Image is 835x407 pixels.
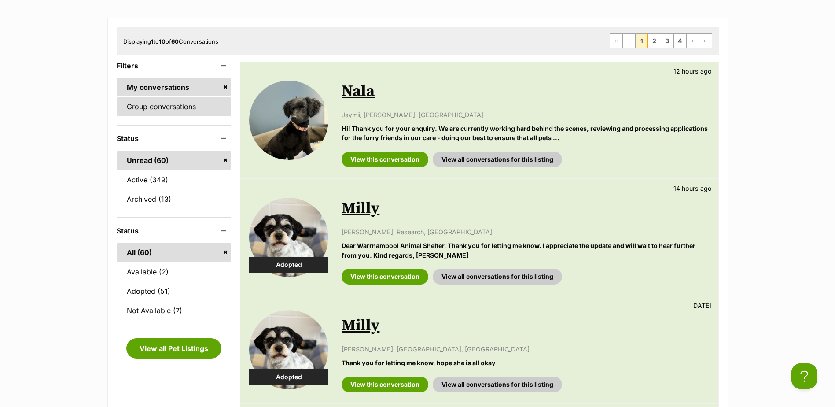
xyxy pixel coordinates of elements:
p: Hi! Thank you for your enquiry. We are currently working hard behind the scenes, reviewing and pr... [342,124,709,143]
strong: 1 [151,38,154,45]
a: Page 3 [661,34,673,48]
a: View all conversations for this listing [433,269,562,285]
a: Active (349) [117,170,232,189]
a: All (60) [117,243,232,262]
a: View all Pet Listings [126,338,221,359]
p: [PERSON_NAME], [GEOGRAPHIC_DATA], [GEOGRAPHIC_DATA] [342,344,709,354]
a: Available (2) [117,263,232,281]
a: Not Available (7) [117,301,232,320]
a: Next page [687,34,699,48]
header: Status [117,227,232,235]
a: Page 4 [674,34,686,48]
a: View this conversation [342,152,428,167]
p: Jaymii, [PERSON_NAME], [GEOGRAPHIC_DATA] [342,110,709,119]
a: View all conversations for this listing [433,152,562,167]
a: View this conversation [342,377,428,392]
nav: Pagination [610,33,712,48]
iframe: Help Scout Beacon - Open [791,363,817,389]
span: First page [610,34,622,48]
a: Group conversations [117,97,232,116]
div: Adopted [249,257,328,273]
a: Adopted (51) [117,282,232,300]
a: Nala [342,81,375,101]
a: Unread (60) [117,151,232,170]
p: 12 hours ago [673,67,712,76]
a: View all conversations for this listing [433,377,562,392]
p: [PERSON_NAME], Research, [GEOGRAPHIC_DATA] [342,227,709,237]
p: 14 hours ago [673,184,712,193]
div: Adopted [249,369,328,385]
img: Nala [249,81,328,160]
a: Page 2 [648,34,661,48]
header: Status [117,134,232,142]
span: Previous page [623,34,635,48]
strong: 10 [159,38,166,45]
a: Milly [342,199,379,218]
a: Milly [342,316,379,336]
img: Milly [249,198,328,277]
a: View this conversation [342,269,428,285]
a: Archived (13) [117,190,232,208]
p: Thank you for letting me know, hope she is all okay [342,358,709,367]
a: My conversations [117,78,232,96]
strong: 60 [171,38,179,45]
header: Filters [117,62,232,70]
span: Page 1 [636,34,648,48]
p: Dear Warrnambool Animal Shelter, Thank you for letting me know. I appreciate the update and will ... [342,241,709,260]
img: Milly [249,310,328,389]
a: Last page [699,34,712,48]
p: [DATE] [691,301,712,310]
span: Displaying to of Conversations [123,38,218,45]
